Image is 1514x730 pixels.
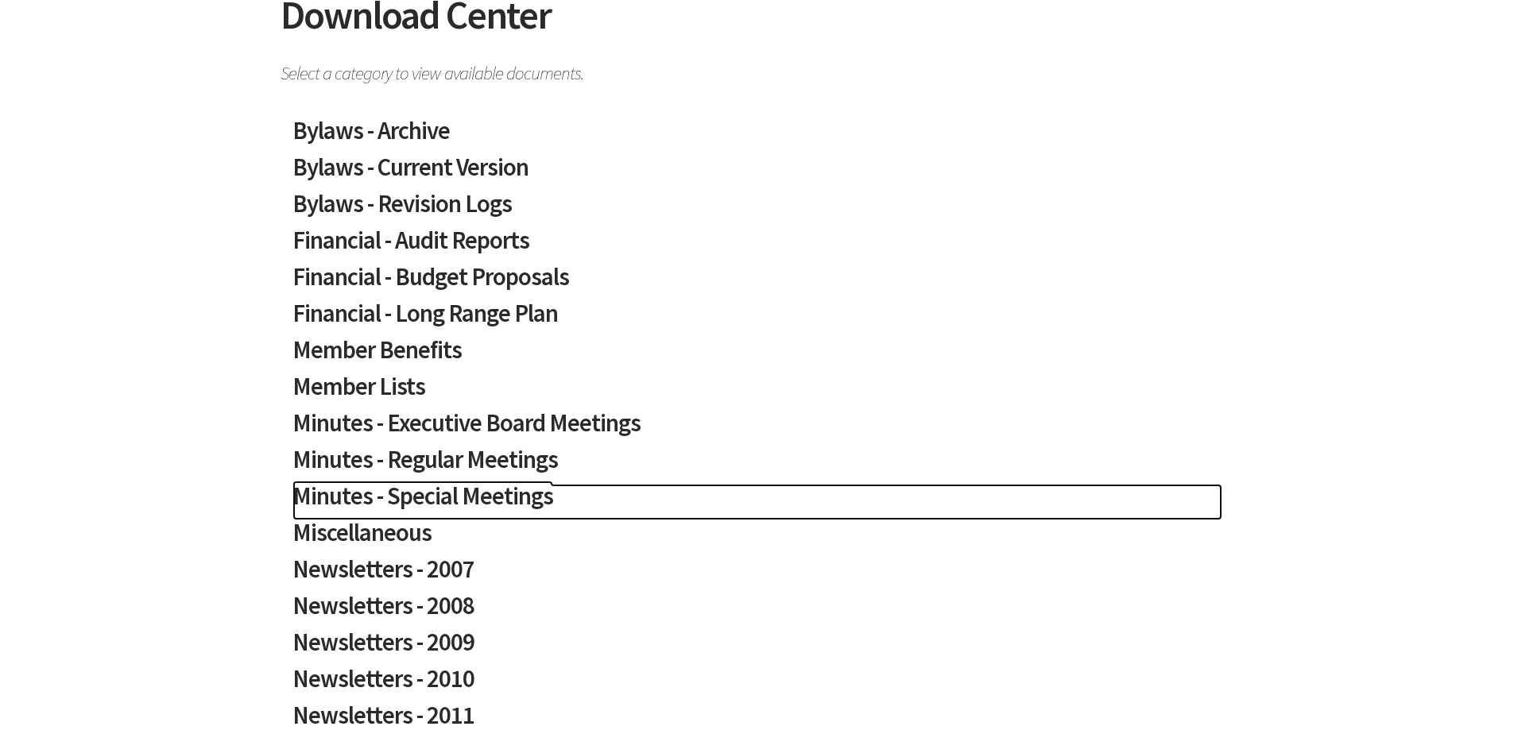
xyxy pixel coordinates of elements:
[292,191,1222,228] a: Bylaws - Revision Logs
[292,301,1222,338] a: Financial - Long Range Plan
[292,630,1222,666] a: Newsletters - 2009
[292,666,1222,703] a: Newsletters - 2010
[292,447,1222,484] a: Minutes - Regular Meetings
[281,55,1234,83] span: Select a category to view available documents.
[292,557,1222,593] a: Newsletters - 2007
[292,520,1222,557] a: Miscellaneous
[292,338,1222,374] a: Member Benefits
[292,118,1222,155] a: Bylaws - Archive
[292,484,1222,520] a: Minutes - Special Meetings
[292,155,1222,191] a: Bylaws - Current Version
[292,593,1222,630] a: Newsletters - 2008
[292,265,1222,301] a: Financial - Budget Proposals
[292,228,1222,265] a: Financial - Audit Reports
[292,411,1222,447] a: Minutes - Executive Board Meetings
[292,374,1222,411] a: Member Lists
